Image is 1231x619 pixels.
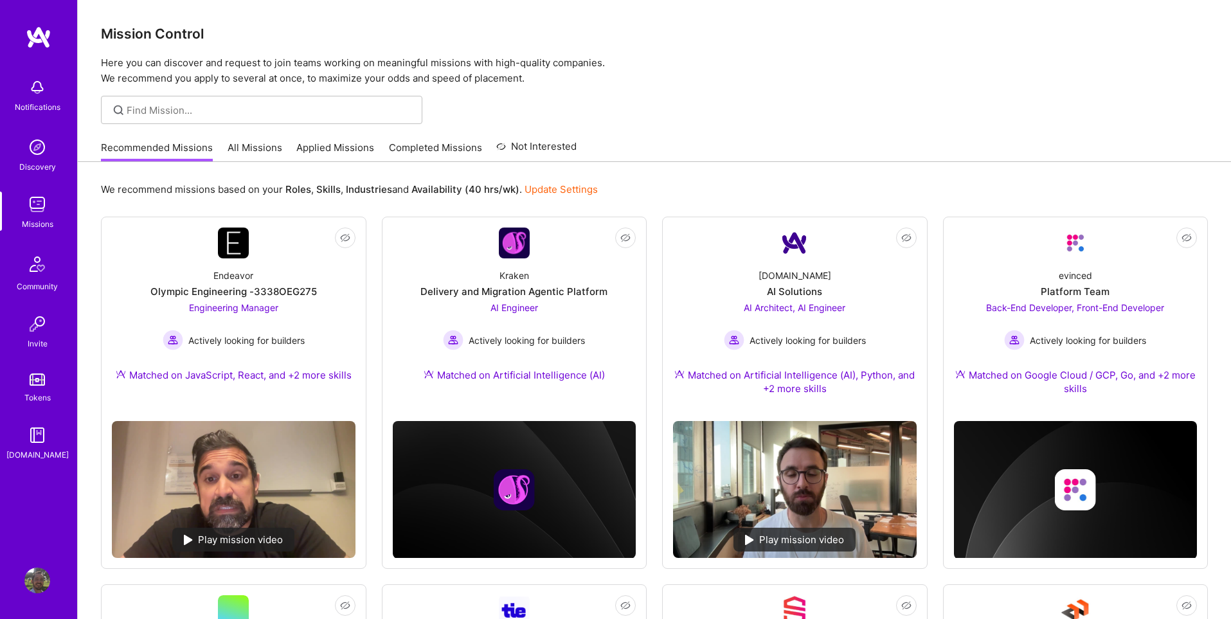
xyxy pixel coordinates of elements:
a: User Avatar [21,568,53,593]
div: Matched on Artificial Intelligence (AI) [424,368,605,382]
div: Platform Team [1041,285,1110,298]
i: icon EyeClosed [340,600,350,611]
div: Discovery [19,160,56,174]
span: Engineering Manager [189,302,278,313]
div: Play mission video [733,528,856,552]
a: Company LogoevincedPlatform TeamBack-End Developer, Front-End Developer Actively looking for buil... [954,228,1198,411]
img: Company Logo [779,228,810,258]
p: We recommend missions based on your , , and . [101,183,598,196]
img: Actively looking for builders [163,330,183,350]
a: Company LogoEndeavorOlympic Engineering -3338OEG275Engineering Manager Actively looking for build... [112,228,355,411]
img: Actively looking for builders [443,330,463,350]
img: Company Logo [499,228,530,258]
div: Notifications [15,100,60,114]
div: Missions [22,217,53,231]
img: Ateam Purple Icon [674,369,685,379]
img: Company logo [1055,469,1096,510]
b: Industries [346,183,392,195]
div: [DOMAIN_NAME] [759,269,831,282]
i: icon EyeClosed [901,600,912,611]
input: Find Mission... [127,103,413,117]
a: Update Settings [525,183,598,195]
img: tokens [30,373,45,386]
img: Actively looking for builders [1004,330,1025,350]
div: Delivery and Migration Agentic Platform [420,285,607,298]
img: Invite [24,311,50,337]
div: Invite [28,337,48,350]
div: Matched on Google Cloud / GCP, Go, and +2 more skills [954,368,1198,395]
div: Tokens [24,391,51,404]
div: Olympic Engineering -3338OEG275 [150,285,317,298]
img: Community [22,249,53,280]
span: Actively looking for builders [750,334,866,347]
img: Ateam Purple Icon [116,369,126,379]
div: Play mission video [172,528,294,552]
img: Actively looking for builders [724,330,744,350]
a: All Missions [228,141,282,162]
i: icon EyeClosed [620,600,631,611]
img: Company logo [494,469,535,510]
a: Not Interested [496,139,577,162]
img: Ateam Purple Icon [955,369,966,379]
div: Matched on JavaScript, React, and +2 more skills [116,368,352,382]
b: Roles [285,183,311,195]
div: AI Solutions [767,285,822,298]
b: Availability (40 hrs/wk) [411,183,519,195]
div: [DOMAIN_NAME] [6,448,69,462]
div: Community [17,280,58,293]
p: Here you can discover and request to join teams working on meaningful missions with high-quality ... [101,55,1208,86]
span: AI Architect, AI Engineer [744,302,845,313]
a: Company Logo[DOMAIN_NAME]AI SolutionsAI Architect, AI Engineer Actively looking for buildersActiv... [673,228,917,411]
img: No Mission [112,421,355,558]
img: teamwork [24,192,50,217]
div: evinced [1059,269,1092,282]
h3: Mission Control [101,26,1208,42]
img: Ateam Purple Icon [424,369,434,379]
div: Matched on Artificial Intelligence (AI), Python, and +2 more skills [673,368,917,395]
b: Skills [316,183,341,195]
a: Recommended Missions [101,141,213,162]
span: Actively looking for builders [1030,334,1146,347]
span: AI Engineer [490,302,538,313]
span: Actively looking for builders [188,334,305,347]
a: Completed Missions [389,141,482,162]
i: icon EyeClosed [901,233,912,243]
img: cover [393,421,636,559]
img: logo [26,26,51,49]
span: Back-End Developer, Front-End Developer [986,302,1164,313]
i: icon EyeClosed [1182,233,1192,243]
div: Kraken [499,269,529,282]
i: icon SearchGrey [111,103,126,118]
a: Company LogoKrakenDelivery and Migration Agentic PlatformAI Engineer Actively looking for builder... [393,228,636,397]
i: icon EyeClosed [340,233,350,243]
img: cover [954,421,1198,559]
img: play [184,535,193,545]
img: play [745,535,754,545]
img: guide book [24,422,50,448]
img: Company Logo [218,228,249,258]
i: icon EyeClosed [620,233,631,243]
img: bell [24,75,50,100]
span: Actively looking for builders [469,334,585,347]
img: Company Logo [1060,228,1091,258]
i: icon EyeClosed [1182,600,1192,611]
img: No Mission [673,421,917,558]
a: Applied Missions [296,141,374,162]
div: Endeavor [213,269,253,282]
img: discovery [24,134,50,160]
img: User Avatar [24,568,50,593]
